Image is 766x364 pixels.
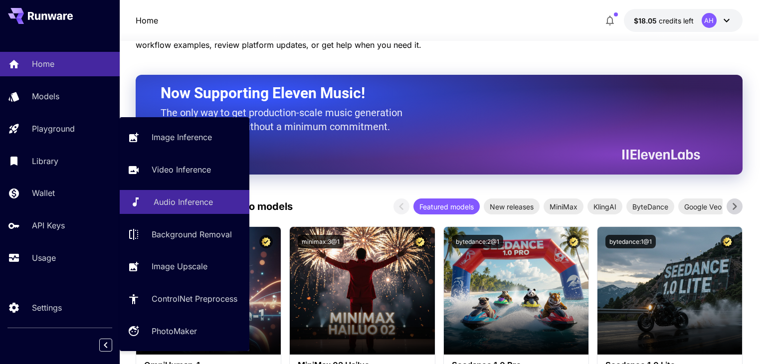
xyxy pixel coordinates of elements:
p: Audio Inference [154,196,213,208]
a: Image Inference [120,125,249,150]
p: Library [32,155,58,167]
button: Certified Model – Vetted for best performance and includes a commercial license. [567,235,580,248]
p: Playground [32,123,75,135]
span: Featured models [413,201,480,212]
span: KlingAI [587,201,622,212]
span: $18.05 [634,16,659,25]
p: Home [32,58,54,70]
p: ControlNet Preprocess [152,293,237,305]
a: PhotoMaker [120,319,249,344]
img: alt [444,227,588,355]
span: credits left [659,16,694,25]
span: ByteDance [626,201,674,212]
button: $18.04718 [624,9,743,32]
div: AH [702,13,717,28]
img: alt [597,227,742,355]
p: API Keys [32,219,65,231]
p: PhotoMaker [152,325,197,337]
a: ControlNet Preprocess [120,287,249,311]
button: Certified Model – Vetted for best performance and includes a commercial license. [259,235,273,248]
a: Audio Inference [120,190,249,214]
nav: breadcrumb [136,14,158,26]
button: Certified Model – Vetted for best performance and includes a commercial license. [413,235,427,248]
p: Models [32,90,59,102]
p: Home [136,14,158,26]
button: bytedance:1@1 [605,235,656,248]
p: Wallet [32,187,55,199]
a: Video Inference [120,158,249,182]
div: Collapse sidebar [107,336,120,354]
p: Settings [32,302,62,314]
img: alt [290,227,434,355]
button: bytedance:2@1 [452,235,503,248]
button: Collapse sidebar [99,339,112,352]
button: minimax:3@1 [298,235,344,248]
a: Image Upscale [120,254,249,279]
p: Image Inference [152,131,212,143]
a: Background Removal [120,222,249,246]
p: Usage [32,252,56,264]
div: $18.04718 [634,15,694,26]
p: Image Upscale [152,260,207,272]
button: Certified Model – Vetted for best performance and includes a commercial license. [721,235,734,248]
p: The only way to get production-scale music generation from Eleven Labs without a minimum commitment. [161,106,410,134]
h2: Now Supporting Eleven Music! [161,84,693,103]
span: MiniMax [544,201,583,212]
p: Background Removal [152,228,232,240]
p: Video Inference [152,164,211,176]
span: New releases [484,201,540,212]
span: Google Veo [678,201,728,212]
